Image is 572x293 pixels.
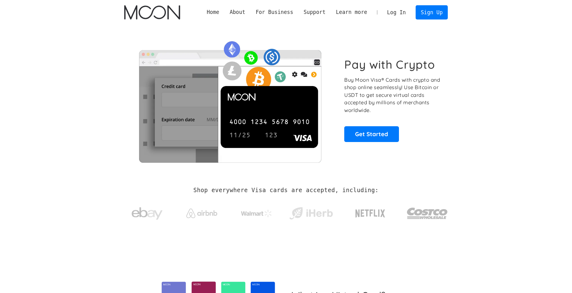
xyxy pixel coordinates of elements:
img: iHerb [288,205,334,222]
div: Learn more [331,8,372,16]
div: For Business [251,8,299,16]
img: Walmart [241,210,272,217]
img: Moon Cards let you spend your crypto anywhere Visa is accepted. [124,37,336,162]
a: home [124,5,180,19]
h2: Shop everywhere Visa cards are accepted, including: [193,187,379,194]
a: Costco [407,196,448,228]
div: Support [299,8,331,16]
img: Netflix [355,206,386,221]
h1: Pay with Crypto [344,58,435,71]
img: ebay [132,204,163,223]
div: For Business [256,8,293,16]
a: Home [201,8,224,16]
div: Support [303,8,325,16]
img: Costco [407,202,448,225]
p: Buy Moon Visa® Cards with crypto and shop online seamlessly! Use Bitcoin or USDT to get secure vi... [344,76,441,114]
a: Get Started [344,126,399,142]
div: About [224,8,250,16]
div: About [230,8,245,16]
a: Airbnb [179,202,225,221]
a: Sign Up [416,5,448,19]
a: Log In [382,6,411,19]
div: Learn more [336,8,367,16]
img: Moon Logo [124,5,180,19]
img: Airbnb [186,209,217,218]
a: Netflix [343,200,398,224]
a: Walmart [233,204,279,220]
a: iHerb [288,199,334,225]
a: ebay [124,198,170,226]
